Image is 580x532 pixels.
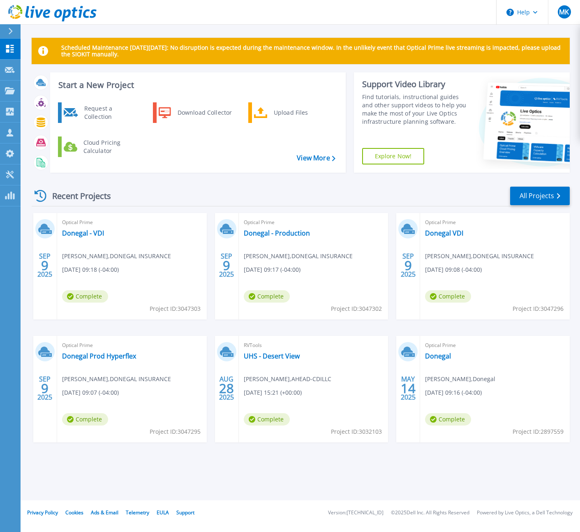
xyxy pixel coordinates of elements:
[62,252,171,261] span: [PERSON_NAME] , DONEGAL INSURANCE
[425,265,482,274] span: [DATE] 09:08 (-04:00)
[62,290,108,303] span: Complete
[62,341,202,350] span: Optical Prime
[244,265,300,274] span: [DATE] 09:17 (-04:00)
[400,373,416,403] div: MAY 2025
[79,139,140,155] div: Cloud Pricing Calculator
[176,509,194,516] a: Support
[297,154,335,162] a: View More
[400,250,416,280] div: SEP 2025
[401,385,416,392] span: 14
[157,509,169,516] a: EULA
[244,218,384,227] span: Optical Prime
[91,509,118,516] a: Ads & Email
[41,385,49,392] span: 9
[477,510,573,516] li: Powered by Live Optics, a Dell Technology
[391,510,469,516] li: © 2025 Dell Inc. All Rights Reserved
[362,93,470,126] div: Find tutorials, instructional guides and other support videos to help you make the most of your L...
[80,104,140,121] div: Request a Collection
[425,252,534,261] span: [PERSON_NAME] , DONEGAL INSURANCE
[62,413,108,426] span: Complete
[126,509,149,516] a: Telemetry
[248,102,333,123] a: Upload Files
[362,148,425,164] a: Explore Now!
[270,104,330,121] div: Upload Files
[150,304,201,313] span: Project ID: 3047303
[244,229,310,237] a: Donegal - Production
[62,265,119,274] span: [DATE] 09:18 (-04:00)
[37,250,53,280] div: SEP 2025
[58,136,142,157] a: Cloud Pricing Calculator
[41,262,49,269] span: 9
[62,352,136,360] a: Donegal Prod Hyperflex
[425,388,482,397] span: [DATE] 09:16 (-04:00)
[244,375,331,384] span: [PERSON_NAME] , AHEAD-CDILLC
[62,375,171,384] span: [PERSON_NAME] , DONEGAL INSURANCE
[244,290,290,303] span: Complete
[62,229,104,237] a: Donegal - VDI
[425,290,471,303] span: Complete
[425,341,565,350] span: Optical Prime
[559,9,569,15] span: MK
[61,44,563,58] p: Scheduled Maintenance [DATE][DATE]: No disruption is expected during the maintenance window. In t...
[65,509,83,516] a: Cookies
[62,218,202,227] span: Optical Prime
[513,427,564,436] span: Project ID: 2897559
[425,413,471,426] span: Complete
[150,427,201,436] span: Project ID: 3047295
[62,388,119,397] span: [DATE] 09:07 (-04:00)
[173,104,236,121] div: Download Collector
[331,304,382,313] span: Project ID: 3047302
[328,510,384,516] li: Version: [TECHNICAL_ID]
[244,341,384,350] span: RVTools
[219,385,234,392] span: 28
[37,373,53,403] div: SEP 2025
[58,81,335,90] h3: Start a New Project
[513,304,564,313] span: Project ID: 3047296
[404,262,412,269] span: 9
[244,252,353,261] span: [PERSON_NAME] , DONEGAL INSURANCE
[425,352,451,360] a: Donegal
[425,375,495,384] span: [PERSON_NAME] , Donegal
[244,388,302,397] span: [DATE] 15:21 (+00:00)
[223,262,230,269] span: 9
[219,373,234,403] div: AUG 2025
[58,102,142,123] a: Request a Collection
[244,352,300,360] a: UHS - Desert View
[32,186,122,206] div: Recent Projects
[425,229,463,237] a: Donegal VDI
[244,413,290,426] span: Complete
[153,102,237,123] a: Download Collector
[331,427,382,436] span: Project ID: 3032103
[27,509,58,516] a: Privacy Policy
[510,187,570,205] a: All Projects
[219,250,234,280] div: SEP 2025
[362,79,470,90] div: Support Video Library
[425,218,565,227] span: Optical Prime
